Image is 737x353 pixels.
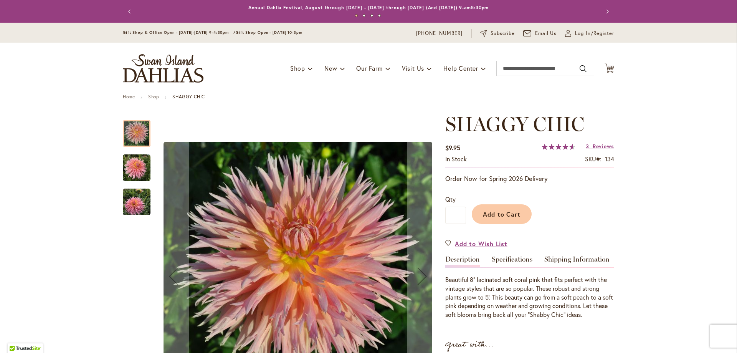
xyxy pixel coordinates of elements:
span: $9.95 [445,144,460,152]
span: Qty [445,195,456,203]
span: Help Center [443,64,478,72]
span: New [324,64,337,72]
a: Specifications [492,256,532,267]
span: Our Farm [356,64,382,72]
span: SHAGGY CHIC [445,112,584,136]
button: 4 of 4 [378,14,381,17]
iframe: Launch Accessibility Center [6,326,27,347]
div: 93% [542,144,575,150]
button: 1 of 4 [355,14,358,17]
a: Description [445,256,480,267]
div: SHAGGY CHIC [123,113,158,147]
span: Email Us [535,30,557,37]
span: Subscribe [491,30,515,37]
strong: SKU [585,155,601,163]
a: Annual Dahlia Festival, August through [DATE] - [DATE] through [DATE] (And [DATE]) 9-am5:30pm [248,5,489,10]
a: Log In/Register [565,30,614,37]
a: Add to Wish List [445,239,507,248]
div: Detailed Product Info [445,256,614,319]
strong: Great with... [445,338,494,351]
div: Availability [445,155,467,164]
a: 3 Reviews [586,143,614,150]
div: SHAGGY CHIC [123,147,158,181]
span: Visit Us [402,64,424,72]
button: Next [599,4,614,19]
div: 134 [605,155,614,164]
button: Previous [123,4,138,19]
a: [PHONE_NUMBER] [416,30,463,37]
span: 3 [586,143,589,150]
a: Shipping Information [544,256,610,267]
span: In stock [445,155,467,163]
span: Reviews [593,143,614,150]
button: 2 of 4 [363,14,365,17]
span: Add to Wish List [455,239,507,248]
button: 3 of 4 [370,14,373,17]
strong: SHAGGY CHIC [172,94,205,99]
a: Subscribe [480,30,515,37]
p: Order Now for Spring 2026 Delivery [445,174,614,183]
a: store logo [123,54,203,83]
span: Log In/Register [575,30,614,37]
a: Shop [148,94,159,99]
img: SHAGGY CHIC [123,188,150,216]
img: SHAGGY CHIC [123,154,150,182]
span: Shop [290,64,305,72]
div: Beautiful 8” lacinated soft coral pink that fits perfect with the vintage styles that are so popu... [445,275,614,319]
a: Email Us [523,30,557,37]
div: SHAGGY CHIC [123,181,150,215]
a: Home [123,94,135,99]
span: Add to Cart [483,210,521,218]
span: Gift Shop Open - [DATE] 10-3pm [236,30,302,35]
span: Gift Shop & Office Open - [DATE]-[DATE] 9-4:30pm / [123,30,236,35]
button: Add to Cart [472,204,532,224]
